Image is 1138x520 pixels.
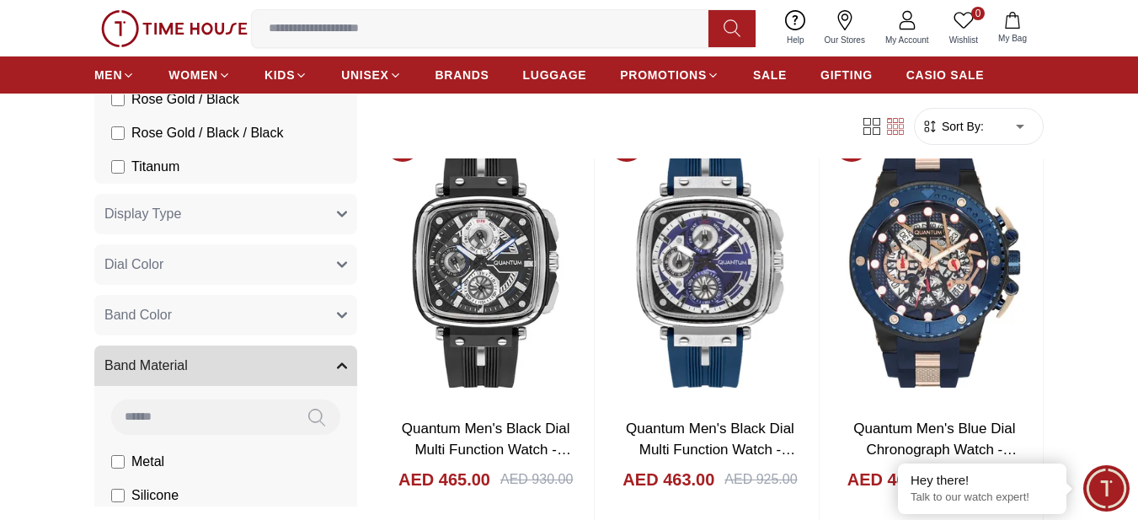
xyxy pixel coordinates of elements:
[94,60,135,90] a: MEN
[622,468,714,491] h4: AED 463.00
[377,118,594,405] img: Quantum Men's Black Dial Multi Function Watch - PWG1014.651
[523,60,587,90] a: LUGGAGE
[104,356,188,376] span: Band Material
[938,118,984,135] span: Sort By:
[620,67,707,83] span: PROMOTIONS
[111,489,125,502] input: Silicone
[820,60,873,90] a: GIFTING
[724,469,797,490] div: AED 925.00
[341,67,388,83] span: UNISEX
[780,34,811,46] span: Help
[435,67,489,83] span: BRANDS
[398,468,490,491] h4: AED 465.00
[131,123,284,143] span: Rose Gold / Black / Black
[626,421,795,480] a: Quantum Men's Black Dial Multi Function Watch - PWG1014.059
[1083,465,1130,512] div: Chat Widget
[104,204,181,224] span: Display Type
[104,255,163,275] span: Dial Color
[911,472,1054,489] div: Hey there!
[500,469,573,490] div: AED 930.00
[922,118,984,135] button: Sort By:
[131,485,179,506] span: Silicone
[943,34,985,46] span: Wishlist
[94,244,357,285] button: Dial Color
[94,295,357,335] button: Band Color
[111,160,125,174] input: Titanum
[620,60,719,90] a: PROMOTIONS
[906,67,985,83] span: CASIO SALE
[264,60,307,90] a: KIDS
[971,7,985,20] span: 0
[94,67,122,83] span: MEN
[879,34,936,46] span: My Account
[815,7,875,50] a: Our Stores
[94,346,357,386] button: Band Material
[753,60,787,90] a: SALE
[911,491,1054,505] p: Talk to our watch expert!
[168,67,218,83] span: WOMEN
[131,157,179,177] span: Titanum
[131,89,239,110] span: Rose Gold / Black
[820,67,873,83] span: GIFTING
[818,34,872,46] span: Our Stores
[939,7,988,50] a: 0Wishlist
[264,67,295,83] span: KIDS
[853,421,1017,480] a: Quantum Men's Blue Dial Chronograph Watch - HNG535.059
[111,455,125,469] input: Metal
[94,194,357,234] button: Display Type
[101,10,248,47] img: ...
[523,67,587,83] span: LUGGAGE
[906,60,985,90] a: CASIO SALE
[168,60,231,90] a: WOMEN
[847,468,939,491] h4: AED 465.00
[601,118,818,405] img: Quantum Men's Black Dial Multi Function Watch - PWG1014.059
[435,60,489,90] a: BRANDS
[753,67,787,83] span: SALE
[111,93,125,106] input: Rose Gold / Black
[988,8,1037,48] button: My Bag
[104,305,172,325] span: Band Color
[341,60,401,90] a: UNISEX
[991,32,1034,45] span: My Bag
[777,7,815,50] a: Help
[131,452,164,472] span: Metal
[402,421,571,480] a: Quantum Men's Black Dial Multi Function Watch - PWG1014.651
[111,126,125,140] input: Rose Gold / Black / Black
[826,118,1043,405] img: Quantum Men's Blue Dial Chronograph Watch - HNG535.059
